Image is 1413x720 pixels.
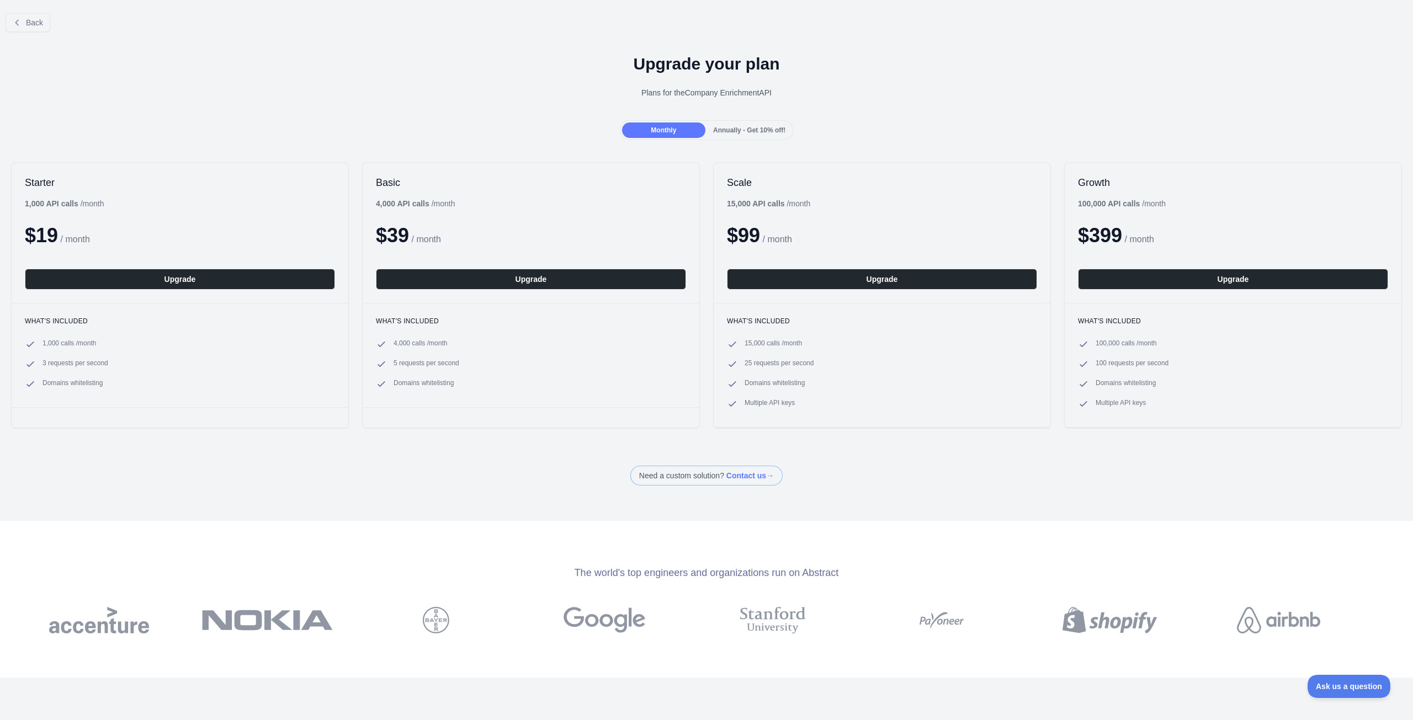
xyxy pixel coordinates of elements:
b: 15,000 API calls [727,199,785,208]
iframe: Toggle Customer Support [1308,675,1391,698]
span: $ 99 [727,224,760,247]
div: / month [727,198,810,209]
h2: Basic [376,176,686,189]
h2: Scale [727,176,1037,189]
